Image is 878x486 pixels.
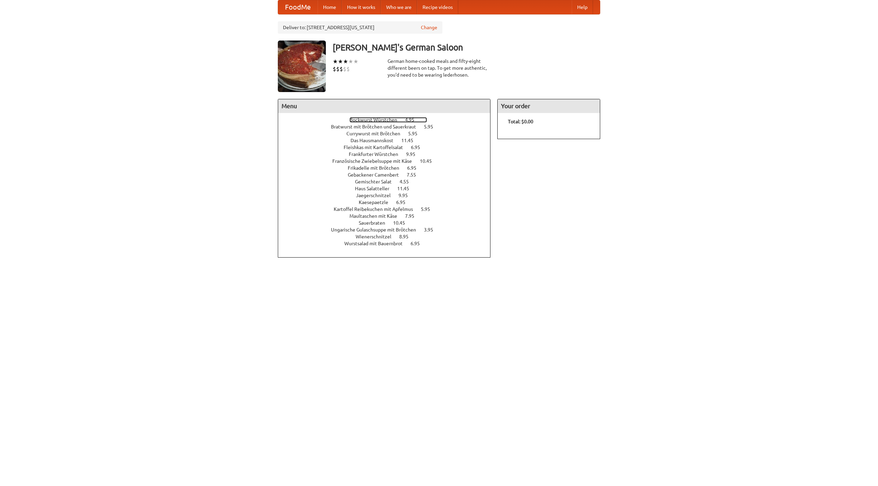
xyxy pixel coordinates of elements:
[278,41,326,92] img: angular.jpg
[334,206,420,212] span: Kartoffel Reibekuchen mit Apfelmus
[349,117,427,123] a: Bockwurst Würstchen 4.95
[359,220,418,226] a: Sauerbraten 10.45
[397,186,416,191] span: 11.45
[343,65,346,73] li: $
[278,21,442,34] div: Deliver to: [STREET_ADDRESS][US_STATE]
[407,165,423,171] span: 6.95
[388,58,490,78] div: German home-cooked meals and fifty-eight different beers on tap. To get more authentic, you'd nee...
[331,124,446,129] a: Bratwurst mit Brötchen und Sauerkraut 5.95
[421,206,437,212] span: 5.95
[359,200,418,205] a: Kaesepaetzle 6.95
[411,145,427,150] span: 6.95
[336,65,340,73] li: $
[351,138,426,143] a: Das Hausmannskost 11.45
[396,200,412,205] span: 6.95
[406,151,422,157] span: 9.95
[346,65,350,73] li: $
[334,206,443,212] a: Kartoffel Reibekuchen mit Apfelmus 5.95
[572,0,593,14] a: Help
[349,213,427,219] a: Maultaschen mit Käse 7.95
[393,220,412,226] span: 10.45
[331,227,423,233] span: Ungarische Gulaschsuppe mit Brötchen
[343,58,348,65] li: ★
[342,0,381,14] a: How it works
[356,234,421,239] a: Wienerschnitzel 8.95
[405,117,421,123] span: 4.95
[348,165,406,171] span: Frikadelle mit Brötchen
[356,234,398,239] span: Wienerschnitzel
[355,186,396,191] span: Haus Salatteller
[318,0,342,14] a: Home
[344,241,432,246] a: Wurstsalad mit Bauernbrot 6.95
[346,131,430,136] a: Currywurst mit Brötchen 5.95
[399,234,415,239] span: 8.95
[356,193,420,198] a: Jaegerschnitzel 9.95
[278,0,318,14] a: FoodMe
[355,186,422,191] a: Haus Salatteller 11.45
[424,227,440,233] span: 3.95
[278,99,490,113] h4: Menu
[407,172,423,178] span: 7.55
[424,124,440,129] span: 5.95
[346,131,407,136] span: Currywurst mit Brötchen
[348,172,429,178] a: Gebackener Camenbert 7.55
[508,119,533,124] b: Total: $0.00
[420,158,439,164] span: 10.45
[348,172,406,178] span: Gebackener Camenbert
[344,145,410,150] span: Fleishkas mit Kartoffelsalat
[332,158,419,164] span: Französische Zwiebelsuppe mit Käse
[333,65,336,73] li: $
[333,41,600,54] h3: [PERSON_NAME]'s German Saloon
[332,158,444,164] a: Französische Zwiebelsuppe mit Käse 10.45
[351,138,400,143] span: Das Hausmannskost
[344,145,433,150] a: Fleishkas mit Kartoffelsalat 6.95
[344,241,410,246] span: Wurstsalad mit Bauernbrot
[417,0,458,14] a: Recipe videos
[498,99,600,113] h4: Your order
[401,138,420,143] span: 11.45
[340,65,343,73] li: $
[400,179,416,184] span: 4.55
[408,131,424,136] span: 5.95
[338,58,343,65] li: ★
[348,58,353,65] li: ★
[349,151,428,157] a: Frankfurter Würstchen 9.95
[349,151,405,157] span: Frankfurter Würstchen
[349,117,404,123] span: Bockwurst Würstchen
[421,24,437,31] a: Change
[381,0,417,14] a: Who we are
[355,179,422,184] a: Gemischter Salat 4.55
[333,58,338,65] li: ★
[405,213,421,219] span: 7.95
[356,193,398,198] span: Jaegerschnitzel
[349,213,404,219] span: Maultaschen mit Käse
[331,124,423,129] span: Bratwurst mit Brötchen und Sauerkraut
[331,227,446,233] a: Ungarische Gulaschsuppe mit Brötchen 3.95
[348,165,429,171] a: Frikadelle mit Brötchen 6.95
[359,220,392,226] span: Sauerbraten
[359,200,395,205] span: Kaesepaetzle
[353,58,358,65] li: ★
[411,241,427,246] span: 6.95
[399,193,415,198] span: 9.95
[355,179,399,184] span: Gemischter Salat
